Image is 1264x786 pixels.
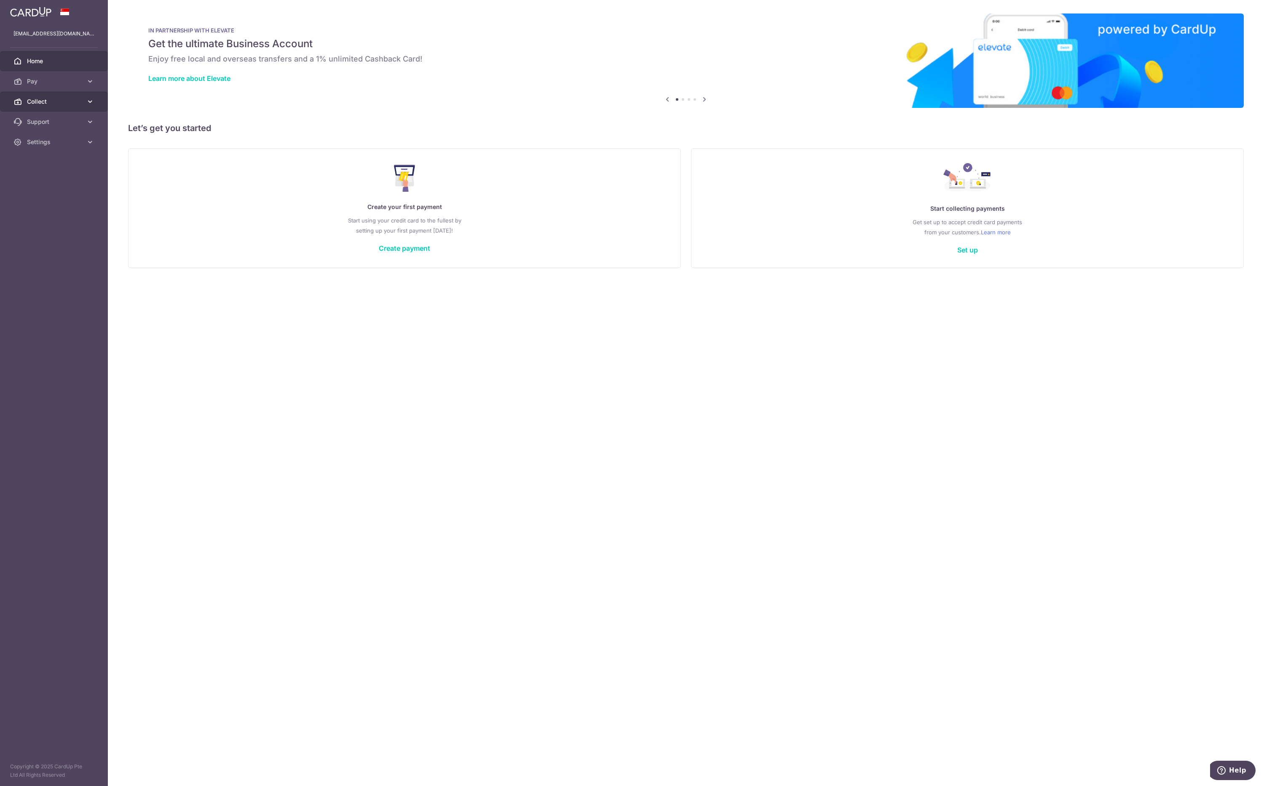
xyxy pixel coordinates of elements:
[10,7,51,17] img: CardUp
[943,163,991,193] img: Collect Payment
[27,77,83,86] span: Pay
[379,244,430,252] a: Create payment
[981,227,1011,237] a: Learn more
[708,217,1227,237] p: Get set up to accept credit card payments from your customers.
[148,54,1224,64] h6: Enjoy free local and overseas transfers and a 1% unlimited Cashback Card!
[148,74,230,83] a: Learn more about Elevate
[27,118,83,126] span: Support
[13,30,94,38] p: [EMAIL_ADDRESS][DOMAIN_NAME]
[145,215,664,236] p: Start using your credit card to the fullest by setting up your first payment [DATE]!
[27,97,83,106] span: Collect
[394,165,415,192] img: Make Payment
[27,138,83,146] span: Settings
[27,57,83,65] span: Home
[145,202,664,212] p: Create your first payment
[128,13,1244,108] img: Renovation banner
[957,246,978,254] a: Set up
[148,37,1224,51] h5: Get the ultimate Business Account
[128,121,1244,135] h5: Let’s get you started
[1210,761,1256,782] iframe: Opens a widget where you can find more information
[708,204,1227,214] p: Start collecting payments
[148,27,1224,34] p: IN PARTNERSHIP WITH ELEVATE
